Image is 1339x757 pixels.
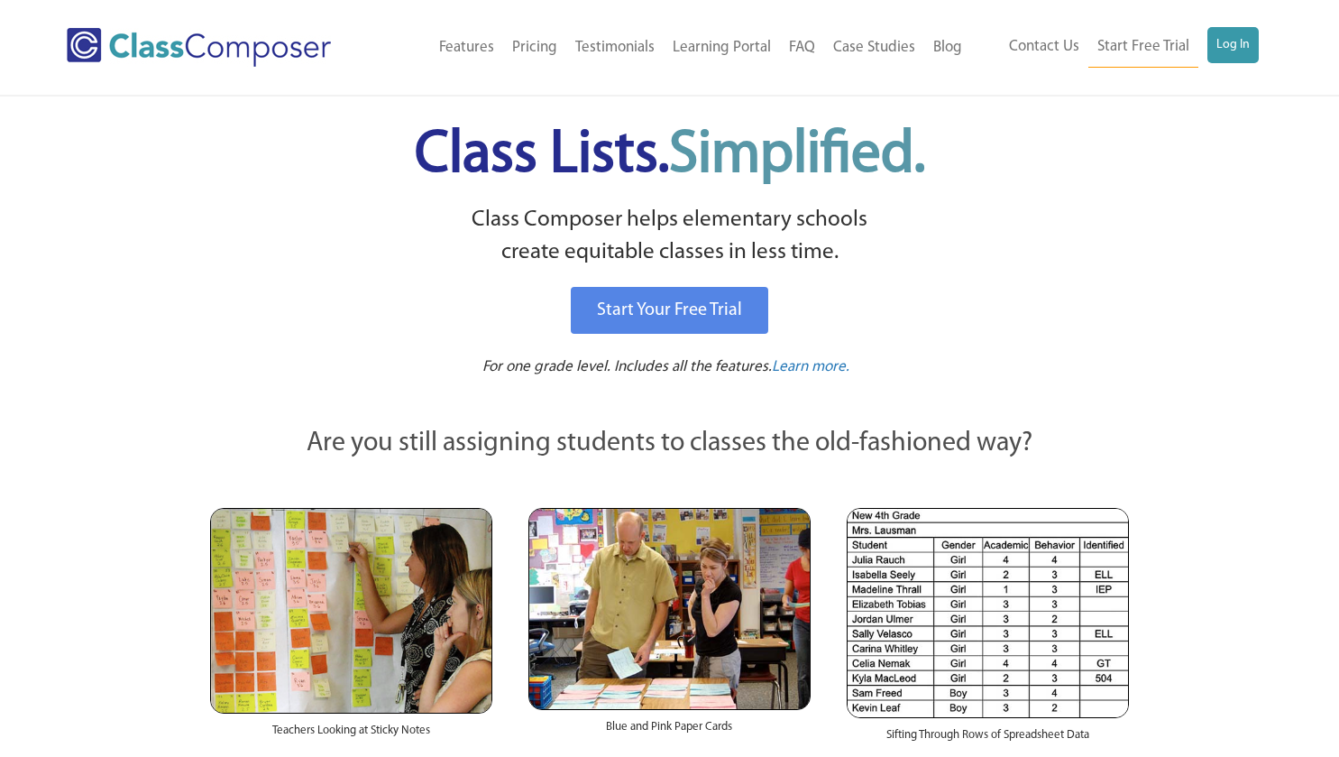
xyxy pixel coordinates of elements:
a: Start Free Trial [1088,27,1198,68]
a: Log In [1207,27,1259,63]
a: FAQ [780,28,824,68]
a: Learn more. [772,356,849,379]
a: Pricing [503,28,566,68]
a: Contact Us [1000,27,1088,67]
span: For one grade level. Includes all the features. [482,359,772,374]
span: Class Lists. [415,126,925,185]
a: Features [430,28,503,68]
a: Learning Portal [664,28,780,68]
a: Blog [924,28,971,68]
img: Class Composer [67,28,331,67]
a: Start Your Free Trial [571,287,768,334]
div: Teachers Looking at Sticky Notes [210,714,492,757]
a: Case Studies [824,28,924,68]
img: Teachers Looking at Sticky Notes [210,508,492,714]
img: Blue and Pink Paper Cards [528,508,811,709]
nav: Header Menu [971,27,1259,68]
span: Learn more. [772,359,849,374]
img: Spreadsheets [847,508,1129,718]
span: Start Your Free Trial [597,301,742,319]
nav: Header Menu [381,28,970,68]
span: Simplified. [669,126,925,185]
p: Class Composer helps elementary schools create equitable classes in less time. [207,204,1133,270]
a: Testimonials [566,28,664,68]
div: Blue and Pink Paper Cards [528,710,811,753]
p: Are you still assigning students to classes the old-fashioned way? [210,424,1130,464]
